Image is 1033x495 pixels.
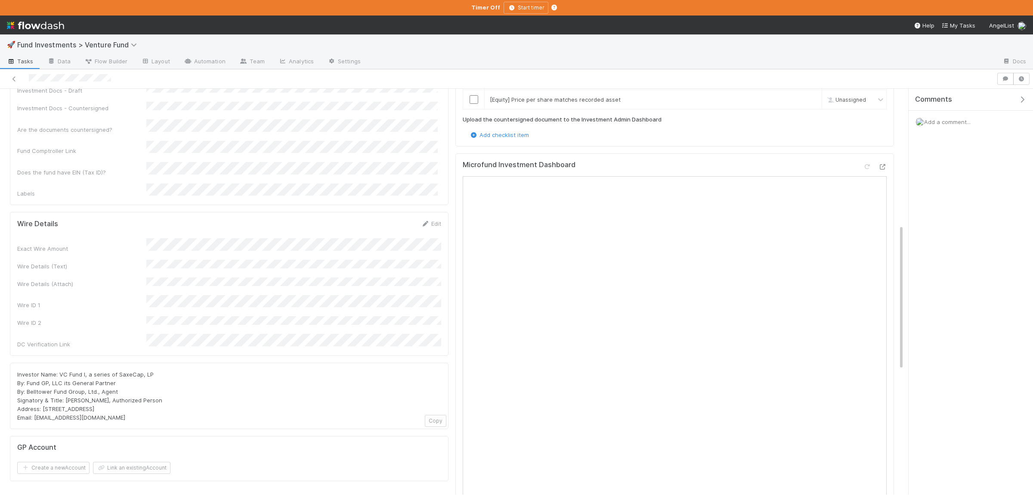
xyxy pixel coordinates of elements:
a: Data [40,55,77,69]
a: Docs [996,55,1033,69]
div: Investment Docs - Countersigned [17,104,146,112]
span: Comments [915,95,952,104]
img: logo-inverted-e16ddd16eac7371096b0.svg [7,18,64,33]
button: Start timer [504,2,548,14]
span: 🚀 [7,41,15,48]
h6: Upload the countersigned document to the Investment Admin Dashboard [463,116,662,123]
button: Create a newAccount [17,462,90,474]
span: My Tasks [941,22,975,29]
h5: Microfund Investment Dashboard [463,161,575,169]
div: Exact Wire Amount [17,244,146,253]
button: Copy [425,415,446,427]
span: Tasks [7,57,34,65]
div: Wire ID 1 [17,301,146,309]
button: Link an existingAccount [93,462,170,474]
span: Add a comment... [924,118,971,125]
span: [Equity] Price per share matches recorded asset [490,96,621,103]
a: Team [232,55,272,69]
span: Investor Name: VC Fund I, a series of SaxeCap, LP By: Fund GP, LLC its General Partner By: Bellto... [17,371,162,421]
h5: Wire Details [17,220,58,228]
div: Investment Docs - Draft [17,86,146,95]
a: Flow Builder [77,55,134,69]
a: Settings [321,55,368,69]
span: AngelList [989,22,1014,29]
h5: GP Account [17,443,56,452]
a: My Tasks [941,21,975,30]
div: Fund Comptroller Link [17,146,146,155]
span: Fund Investments > Venture Fund [17,40,141,49]
div: Wire Details (Attach) [17,280,146,288]
img: avatar_55b415e2-df6a-4422-95b4-4512075a58f2.png [915,118,924,126]
a: Edit [421,220,441,227]
div: DC Verification Link [17,340,146,349]
a: Layout [134,55,177,69]
span: Unassigned [825,97,866,103]
a: Analytics [272,55,321,69]
div: Does the fund have EIN (Tax ID)? [17,168,146,177]
a: Automation [177,55,232,69]
div: Wire Details (Text) [17,262,146,271]
span: Flow Builder [84,57,127,65]
img: avatar_55b415e2-df6a-4422-95b4-4512075a58f2.png [1018,22,1026,30]
a: Add checklist item [469,131,529,138]
div: Labels [17,189,146,198]
div: Wire ID 2 [17,318,146,327]
div: Are the documents countersigned? [17,125,146,134]
div: Help [914,21,934,30]
strong: Timer Off [471,4,500,11]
